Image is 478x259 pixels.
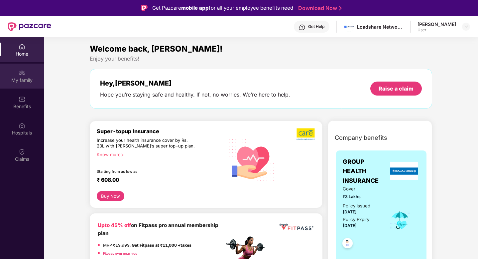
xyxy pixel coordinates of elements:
[343,193,380,200] span: ₹3 Lakhs
[19,96,25,103] img: svg+xml;base64,PHN2ZyBpZD0iQmVuZWZpdHMiIHhtbG5zPSJodHRwOi8vd3d3LnczLm9yZy8yMDAwL3N2ZyIgd2lkdGg9Ij...
[299,24,305,31] img: svg+xml;base64,PHN2ZyBpZD0iSGVscC0zMngzMiIgeG1sbnM9Imh0dHA6Ly93d3cudzMub3JnLzIwMDAvc3ZnIiB3aWR0aD...
[390,162,418,180] img: insurerLogo
[418,27,456,33] div: User
[97,176,218,184] div: ₹ 608.00
[339,5,342,12] img: Stroke
[224,131,279,187] img: svg+xml;base64,PHN2ZyB4bWxucz0iaHR0cDovL3d3dy53My5vcmcvMjAwMC9zdmciIHhtbG5zOnhsaW5rPSJodHRwOi8vd3...
[343,185,380,192] span: Cover
[152,4,293,12] div: Get Pazcare for all your employee benefits need
[97,152,220,156] div: Know more
[19,70,25,76] img: svg+xml;base64,PHN2ZyB3aWR0aD0iMjAiIGhlaWdodD0iMjAiIHZpZXdCb3g9IjAgMCAyMCAyMCIgZmlsbD0ibm9uZSIgeG...
[343,216,369,223] div: Policy Expiry
[97,169,196,174] div: Starting from as low as
[181,5,209,11] strong: mobile app
[379,85,414,92] div: Raise a claim
[97,191,124,201] button: Buy Now
[298,5,340,12] a: Download Now
[418,21,456,27] div: [PERSON_NAME]
[343,209,357,214] span: [DATE]
[90,55,432,62] div: Enjoy your benefits!
[463,24,469,29] img: svg+xml;base64,PHN2ZyBpZD0iRHJvcGRvd24tMzJ4MzIiIHhtbG5zPSJodHRwOi8vd3d3LnczLm9yZy8yMDAwL3N2ZyIgd2...
[121,153,124,157] span: right
[297,128,315,140] img: b5dec4f62d2307b9de63beb79f102df3.png
[308,24,324,29] div: Get Help
[343,157,388,185] span: GROUP HEALTH INSURANCE
[97,128,224,134] div: Super-topup Insurance
[357,24,404,30] div: Loadshare Networks Pvt Ltd
[19,43,25,50] img: svg+xml;base64,PHN2ZyBpZD0iSG9tZSIgeG1sbnM9Imh0dHA6Ly93d3cudzMub3JnLzIwMDAvc3ZnIiB3aWR0aD0iMjAiIG...
[8,22,51,31] img: New Pazcare Logo
[103,243,131,248] del: MRP ₹19,999,
[19,148,25,155] img: svg+xml;base64,PHN2ZyBpZD0iQ2xhaW0iIHhtbG5zPSJodHRwOi8vd3d3LnczLm9yZy8yMDAwL3N2ZyIgd2lkdGg9IjIwIi...
[132,243,191,248] strong: Get Fitpass at ₹11,000 +taxes
[98,222,131,228] b: Upto 45% off
[100,91,290,98] div: Hope you’re staying safe and healthy. If not, no worries. We’re here to help.
[90,44,223,54] span: Welcome back, [PERSON_NAME]!
[141,5,148,11] img: Logo
[389,209,411,231] img: icon
[335,133,387,142] span: Company benefits
[98,222,218,236] b: on Fitpass pro annual membership plan
[100,79,290,87] div: Hey, [PERSON_NAME]
[343,223,357,228] span: [DATE]
[19,122,25,129] img: svg+xml;base64,PHN2ZyBpZD0iSG9zcGl0YWxzIiB4bWxucz0iaHR0cDovL3d3dy53My5vcmcvMjAwMC9zdmciIHdpZHRoPS...
[103,251,137,255] a: Fitpass gym near you
[97,137,196,149] div: Increase your health insurance cover by Rs. 20L with [PERSON_NAME]’s super top-up plan.
[278,221,314,233] img: fppp.png
[344,22,354,32] img: 1629197545249.jpeg
[339,236,356,252] img: svg+xml;base64,PHN2ZyB4bWxucz0iaHR0cDovL3d3dy53My5vcmcvMjAwMC9zdmciIHdpZHRoPSI0OC45NDMiIGhlaWdodD...
[343,202,370,209] div: Policy issued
